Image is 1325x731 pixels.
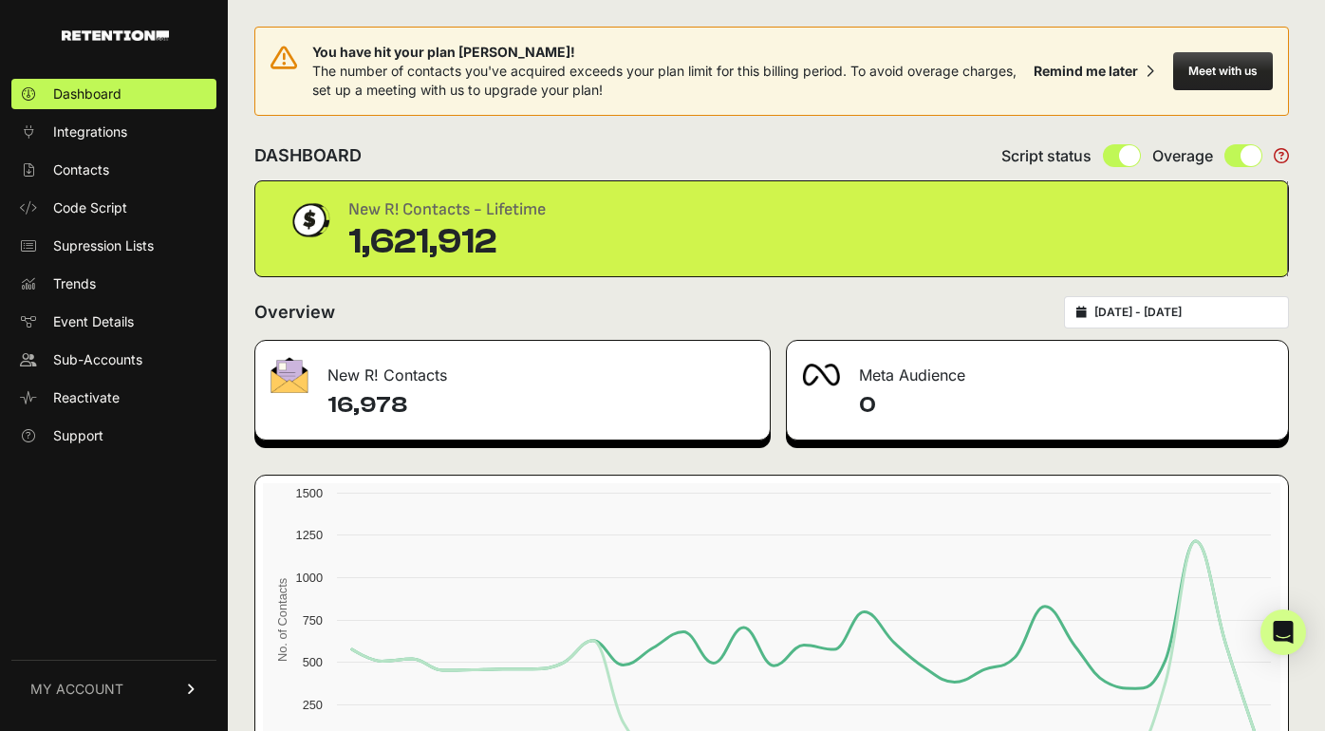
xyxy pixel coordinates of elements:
[11,193,216,223] a: Code Script
[348,197,546,223] div: New R! Contacts - Lifetime
[53,84,121,103] span: Dashboard
[303,613,323,628] text: 750
[275,578,289,662] text: No. of Contacts
[11,117,216,147] a: Integrations
[11,421,216,451] a: Support
[11,231,216,261] a: Supression Lists
[53,198,127,217] span: Code Script
[802,364,840,386] img: fa-meta-2f981b61bb99beabf952f7030308934f19ce035c18b003e963880cc3fabeebb7.png
[1152,144,1213,167] span: Overage
[30,680,123,699] span: MY ACCOUNT
[312,43,1026,62] span: You have hit your plan [PERSON_NAME]!
[254,299,335,326] h2: Overview
[296,528,323,542] text: 1250
[1026,54,1162,88] button: Remind me later
[11,269,216,299] a: Trends
[53,160,109,179] span: Contacts
[303,698,323,712] text: 250
[286,197,333,244] img: dollar-coin-05c43ed7efb7bc0c12610022525b4bbbb207c7efeef5aecc26f025e68dcafac9.png
[348,223,546,261] div: 1,621,912
[62,30,169,41] img: Retention.com
[254,142,362,169] h2: DASHBOARD
[11,79,216,109] a: Dashboard
[271,357,308,393] img: fa-envelope-19ae18322b30453b285274b1b8af3d052b27d846a4fbe8435d1a52b978f639a2.png
[53,312,134,331] span: Event Details
[11,660,216,718] a: MY ACCOUNT
[53,236,154,255] span: Supression Lists
[255,341,770,398] div: New R! Contacts
[11,383,216,413] a: Reactivate
[53,122,127,141] span: Integrations
[11,155,216,185] a: Contacts
[53,350,142,369] span: Sub-Accounts
[1001,144,1092,167] span: Script status
[53,274,96,293] span: Trends
[1260,609,1306,655] div: Open Intercom Messenger
[1034,62,1138,81] div: Remind me later
[787,341,1288,398] div: Meta Audience
[859,390,1273,421] h4: 0
[53,426,103,445] span: Support
[303,655,323,669] text: 500
[11,307,216,337] a: Event Details
[296,486,323,500] text: 1500
[1173,52,1273,90] button: Meet with us
[296,571,323,585] text: 1000
[312,63,1017,98] span: The number of contacts you've acquired exceeds your plan limit for this billing period. To avoid ...
[327,390,755,421] h4: 16,978
[11,345,216,375] a: Sub-Accounts
[53,388,120,407] span: Reactivate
